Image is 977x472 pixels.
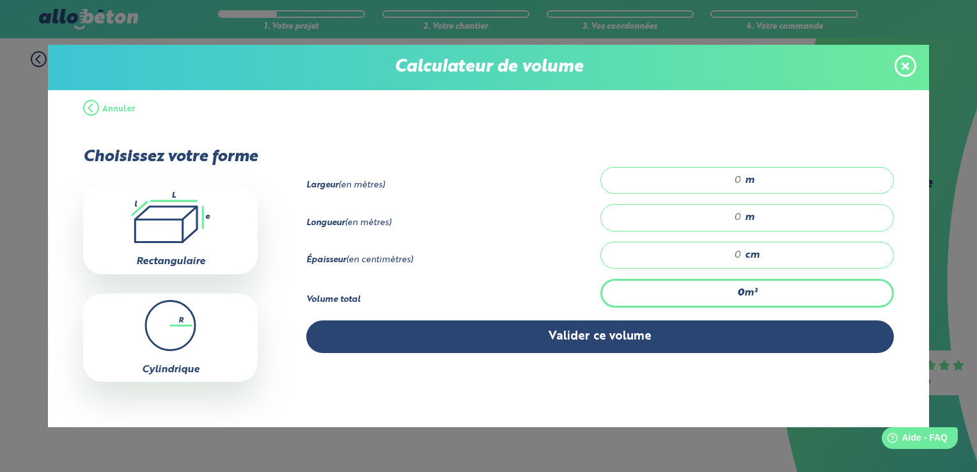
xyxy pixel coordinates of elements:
[614,174,742,187] input: 0
[306,181,338,189] strong: Largeur
[83,148,258,166] p: Choisissez votre forme
[142,365,199,375] label: Cylindrique
[745,175,754,186] span: m
[614,249,742,262] input: 0
[306,295,361,304] strong: Volume total
[306,218,600,228] div: (en mètres)
[61,58,916,77] p: Calculateur de volume
[306,255,600,265] div: (en centimètres)
[306,219,345,227] strong: Longueur
[737,288,744,298] strong: 0
[83,90,136,129] button: Annuler
[306,180,600,191] div: (en mètres)
[306,256,346,264] strong: Épaisseur
[745,212,754,223] span: m
[745,249,760,261] span: cm
[306,320,894,353] button: Valider ce volume
[136,256,205,267] label: Rectangulaire
[614,211,742,224] input: 0
[600,279,894,307] div: m³
[863,422,963,458] iframe: Help widget launcher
